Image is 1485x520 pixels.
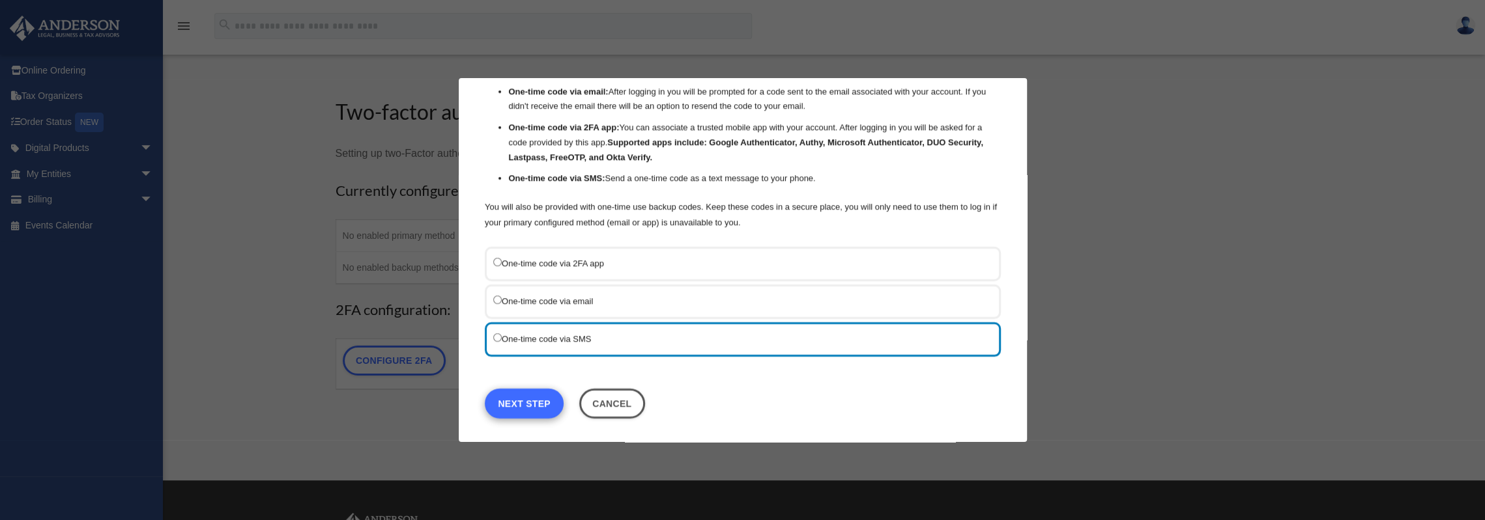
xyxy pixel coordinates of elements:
[508,86,608,96] strong: One-time code via email:
[508,122,619,132] strong: One-time code via 2FA app:
[508,171,1001,186] li: Send a one-time code as a text message to your phone.
[579,388,644,418] button: Close this dialog window
[493,330,979,346] label: One-time code via SMS
[508,84,1001,114] li: After logging in you will be prompted for a code sent to the email associated with your account. ...
[508,173,605,183] strong: One-time code via SMS:
[493,292,979,308] label: One-time code via email
[508,137,983,162] strong: Supported apps include: Google Authenticator, Authy, Microsoft Authenticator, DUO Security, Lastp...
[493,257,502,266] input: One-time code via 2FA app
[493,295,502,303] input: One-time code via email
[485,36,1001,230] div: There are 3 methods available to choose from for 2FA:
[485,198,1001,230] p: You will also be provided with one-time use backup codes. Keep these codes in a secure place, you...
[493,333,502,341] input: One-time code via SMS
[493,254,979,271] label: One-time code via 2FA app
[508,120,1001,165] li: You can associate a trusted mobile app with your account. After logging in you will be asked for ...
[485,388,564,418] a: Next Step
